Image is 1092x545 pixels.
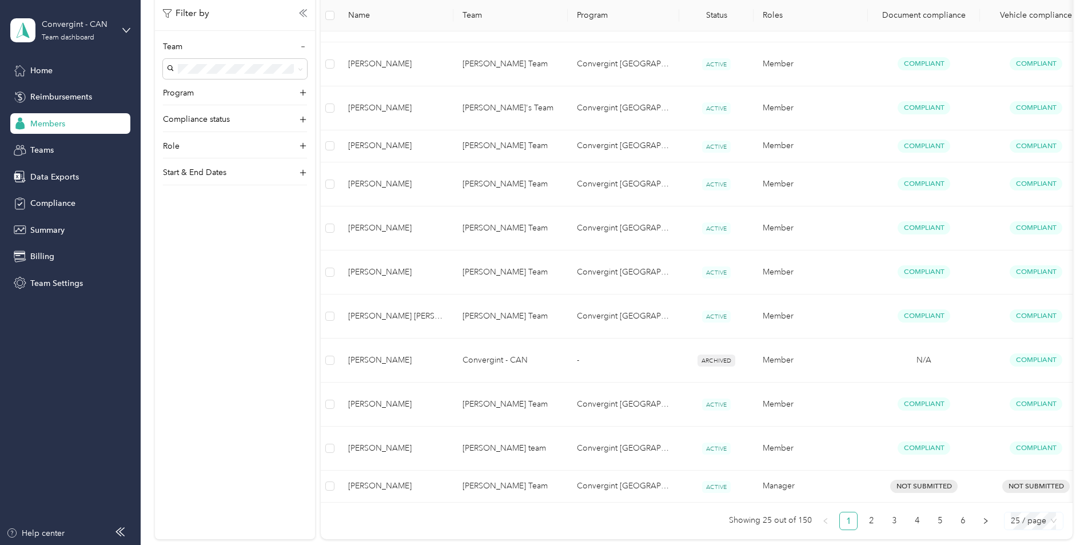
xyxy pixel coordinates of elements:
[339,42,453,86] td: Yanick Lepage
[898,177,950,190] span: Compliant
[1010,397,1062,411] span: Compliant
[754,427,868,471] td: Member
[568,427,679,471] td: Convergint Canada 2024
[568,42,679,86] td: Convergint Canada 2024
[1010,441,1062,455] span: Compliant
[840,512,857,530] a: 1
[30,277,83,289] span: Team Settings
[702,222,731,234] span: ACTIVE
[908,512,926,530] a: 4
[931,512,949,530] li: 5
[898,397,950,411] span: Compliant
[1002,480,1070,493] span: Not Submitted
[1010,265,1062,279] span: Compliant
[163,87,194,99] p: Program
[754,339,868,383] td: Member
[1010,221,1062,234] span: Compliant
[702,311,731,323] span: ACTIVE
[453,130,568,162] td: Todd Russell's Team
[339,206,453,250] td: Lindsay D. Nicholson
[339,339,453,383] td: Ian G. Young
[339,471,453,503] td: Angel Mendez Carrera
[954,512,972,530] li: 6
[729,512,812,529] span: Showing 25 out of 150
[898,221,950,234] span: Compliant
[916,354,931,367] span: N/A
[898,309,950,323] span: Compliant
[348,58,444,70] span: [PERSON_NAME]
[568,471,679,503] td: Convergint Canada 2024
[568,250,679,295] td: Convergint Canada 2024
[42,34,94,41] div: Team dashboard
[163,140,180,152] p: Role
[163,113,230,125] p: Compliance status
[30,171,79,183] span: Data Exports
[339,383,453,427] td: Joshua K. Cunningham
[453,86,568,130] td: Makram Al-Farraji's Team
[754,471,868,503] td: Manager
[816,512,835,530] button: left
[163,166,226,178] p: Start & End Dates
[30,91,92,103] span: Reimbursements
[754,383,868,427] td: Member
[989,11,1083,21] div: Vehicle compliance
[348,398,444,411] span: [PERSON_NAME]
[816,512,835,530] li: Previous Page
[1010,101,1062,114] span: Compliant
[702,178,731,190] span: ACTIVE
[453,250,568,295] td: Glenn Hines's Team
[163,6,209,21] p: Filter by
[1004,512,1063,530] div: Page Size
[30,65,53,77] span: Home
[1010,309,1062,323] span: Compliant
[702,102,731,114] span: ACTIVE
[453,471,568,503] td: Angel Mendez's Team
[754,295,868,339] td: Member
[754,130,868,162] td: Member
[863,512,880,530] a: 2
[30,118,65,130] span: Members
[568,206,679,250] td: Convergint Canada 2024
[1010,177,1062,190] span: Compliant
[453,42,568,86] td: Nicolas Martel's Team
[339,86,453,130] td: Desiree M. Pereira
[42,18,113,30] div: Convergint - CAN
[453,427,568,471] td: David Bui's team
[954,512,971,530] a: 6
[348,11,444,21] span: Name
[698,355,735,367] span: ARCHIVED
[754,250,868,295] td: Member
[348,310,444,323] span: [PERSON_NAME] [PERSON_NAME]
[348,222,444,234] span: [PERSON_NAME]
[890,480,958,493] span: Not Submitted
[348,442,444,455] span: [PERSON_NAME]
[822,518,829,524] span: left
[339,130,453,162] td: Mark A. Kelly
[453,383,568,427] td: Angel Mendez's Team
[898,101,950,114] span: Compliant
[754,162,868,206] td: Member
[754,86,868,130] td: Member
[30,197,75,209] span: Compliance
[754,42,868,86] td: Member
[348,354,444,367] span: [PERSON_NAME]
[568,383,679,427] td: Convergint Canada 2024
[348,102,444,114] span: [PERSON_NAME]
[568,295,679,339] td: Convergint Canada 2024
[348,266,444,279] span: [PERSON_NAME]
[839,512,858,530] li: 1
[898,140,950,153] span: Compliant
[6,527,65,539] button: Help center
[702,58,731,70] span: ACTIVE
[568,162,679,206] td: Convergint Canada 2024
[30,224,65,236] span: Summary
[1011,512,1057,530] span: 25 / page
[1010,57,1062,70] span: Compliant
[453,162,568,206] td: Todd Russell's Team
[339,250,453,295] td: Stephen L. Beaton
[702,481,731,493] span: ACTIVE
[348,178,444,190] span: [PERSON_NAME]
[348,140,444,152] span: [PERSON_NAME]
[702,141,731,153] span: ACTIVE
[163,41,182,53] p: Team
